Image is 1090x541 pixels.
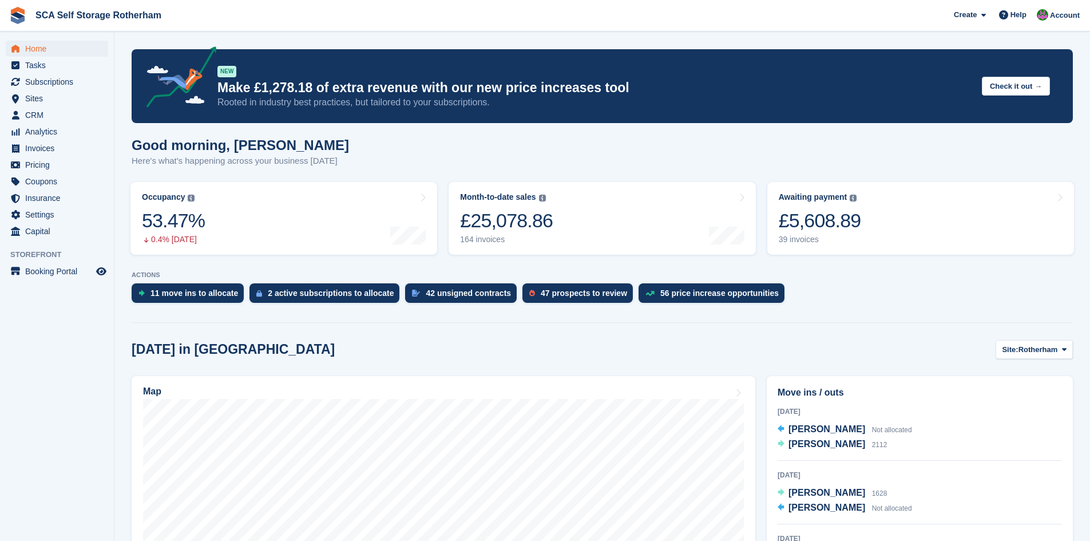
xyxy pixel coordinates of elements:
a: menu [6,41,108,57]
img: price_increase_opportunities-93ffe204e8149a01c8c9dc8f82e8f89637d9d84a8eef4429ea346261dce0b2c0.svg [645,291,655,296]
a: menu [6,157,108,173]
a: 47 prospects to review [522,283,639,309]
a: menu [6,107,108,123]
span: [PERSON_NAME] [788,424,865,434]
span: Capital [25,223,94,239]
a: SCA Self Storage Rotherham [31,6,166,25]
span: Not allocated [872,504,912,512]
span: 1628 [872,489,887,497]
a: Preview store [94,264,108,278]
span: Booking Portal [25,263,94,279]
button: Site: Rotherham [996,340,1073,359]
a: menu [6,124,108,140]
span: [PERSON_NAME] [788,503,865,512]
a: [PERSON_NAME] 1628 [778,486,887,501]
h1: Good morning, [PERSON_NAME] [132,137,349,153]
img: icon-info-grey-7440780725fd019a000dd9b08b2336e03edf1995a4989e88bcd33f0948082b44.svg [539,195,546,202]
h2: [DATE] in [GEOGRAPHIC_DATA] [132,342,335,357]
p: Rooted in industry best practices, but tailored to your subscriptions. [217,96,973,109]
div: Month-to-date sales [460,192,536,202]
a: [PERSON_NAME] Not allocated [778,422,912,437]
span: Help [1010,9,1026,21]
span: Site: [1002,344,1018,356]
span: Home [25,41,94,57]
div: £25,078.86 [460,209,553,232]
a: menu [6,223,108,239]
a: 11 move ins to allocate [132,283,249,309]
span: Not allocated [872,426,912,434]
span: 2112 [872,441,887,449]
a: 2 active subscriptions to allocate [249,283,405,309]
a: Occupancy 53.47% 0.4% [DATE] [130,182,437,255]
span: Storefront [10,249,114,260]
div: Awaiting payment [779,192,847,202]
span: Invoices [25,140,94,156]
span: Sites [25,90,94,106]
a: 42 unsigned contracts [405,283,522,309]
h2: Move ins / outs [778,386,1062,400]
img: Sarah Race [1037,9,1048,21]
p: Here's what's happening across your business [DATE] [132,155,349,168]
h2: Map [143,386,161,397]
span: Analytics [25,124,94,140]
span: CRM [25,107,94,123]
a: menu [6,90,108,106]
span: Create [954,9,977,21]
img: stora-icon-8386f47178a22dfd0bd8f6a31ec36ba5ce8667c1dd55bd0f319d3a0aa187defe.svg [9,7,26,24]
span: [PERSON_NAME] [788,488,865,497]
img: prospect-51fa495bee0391a8d652442698ab0144808aea92771e9ea1ae160a38d050c398.svg [529,290,535,297]
div: 11 move ins to allocate [150,289,238,298]
div: 47 prospects to review [541,289,627,298]
span: Subscriptions [25,74,94,90]
div: [DATE] [778,406,1062,417]
div: 164 invoices [460,235,553,244]
span: Account [1050,10,1080,21]
span: Pricing [25,157,94,173]
a: menu [6,57,108,73]
img: icon-info-grey-7440780725fd019a000dd9b08b2336e03edf1995a4989e88bcd33f0948082b44.svg [188,195,195,202]
div: 42 unsigned contracts [426,289,511,298]
div: 56 price increase opportunities [660,289,779,298]
a: Awaiting payment £5,608.89 39 invoices [767,182,1074,255]
button: Check it out → [982,77,1050,96]
p: Make £1,278.18 of extra revenue with our new price increases tool [217,80,973,96]
span: Rotherham [1018,344,1058,356]
img: price-adjustments-announcement-icon-8257ccfd72463d97f412b2fc003d46551f7dbcb40ab6d574587a9cd5c0d94... [137,46,217,112]
a: menu [6,173,108,189]
img: contract_signature_icon-13c848040528278c33f63329250d36e43548de30e8caae1d1a13099fd9432cc5.svg [412,290,420,297]
a: [PERSON_NAME] Not allocated [778,501,912,516]
span: [PERSON_NAME] [788,439,865,449]
div: 53.47% [142,209,205,232]
a: menu [6,140,108,156]
img: active_subscription_to_allocate_icon-d502201f5373d7db506a760aba3b589e785aa758c864c3986d89f69b8ff3... [256,290,262,297]
div: Occupancy [142,192,185,202]
a: menu [6,263,108,279]
a: 56 price increase opportunities [639,283,790,309]
div: £5,608.89 [779,209,861,232]
a: [PERSON_NAME] 2112 [778,437,887,452]
div: [DATE] [778,470,1062,480]
img: move_ins_to_allocate_icon-fdf77a2bb77ea45bf5b3d319d69a93e2d87916cf1d5bf7949dd705db3b84f3ca.svg [138,290,145,297]
div: 2 active subscriptions to allocate [268,289,394,298]
a: menu [6,190,108,206]
span: Tasks [25,57,94,73]
a: menu [6,207,108,223]
div: 0.4% [DATE] [142,235,205,244]
a: Month-to-date sales £25,078.86 164 invoices [449,182,755,255]
img: icon-info-grey-7440780725fd019a000dd9b08b2336e03edf1995a4989e88bcd33f0948082b44.svg [850,195,857,202]
div: 39 invoices [779,235,861,244]
span: Insurance [25,190,94,206]
span: Coupons [25,173,94,189]
a: menu [6,74,108,90]
div: NEW [217,66,236,77]
span: Settings [25,207,94,223]
p: ACTIONS [132,271,1073,279]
